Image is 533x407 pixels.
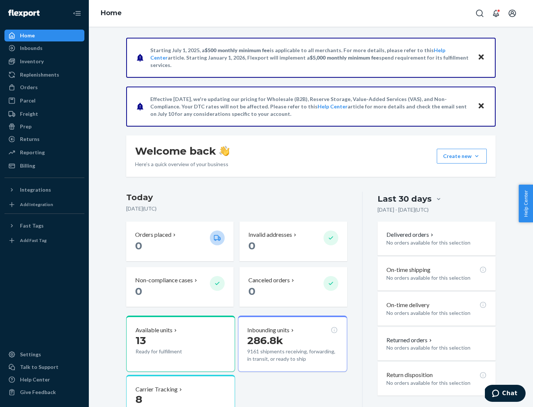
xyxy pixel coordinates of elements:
div: Parcel [20,97,36,104]
a: Add Fast Tag [4,235,84,246]
p: No orders available for this selection [386,274,487,282]
a: Add Integration [4,199,84,211]
button: Integrations [4,184,84,196]
button: Returned orders [386,336,433,344]
span: 8 [135,393,142,406]
p: [DATE] ( UTC ) [126,205,347,212]
button: Non-compliance cases 0 [126,267,234,307]
div: Add Integration [20,201,53,208]
a: Home [101,9,122,17]
a: Prep [4,121,84,132]
p: Inbounding units [247,326,289,334]
p: [DATE] - [DATE] ( UTC ) [378,206,429,213]
button: Fast Tags [4,220,84,232]
a: Returns [4,133,84,145]
div: Fast Tags [20,222,44,229]
a: Orders [4,81,84,93]
a: Settings [4,349,84,360]
a: Freight [4,108,84,120]
div: Returns [20,135,40,143]
p: No orders available for this selection [386,379,487,387]
button: Help Center [519,185,533,222]
button: Create new [437,149,487,164]
div: Home [20,32,35,39]
a: Inventory [4,55,84,67]
button: Talk to Support [4,361,84,373]
button: Canceled orders 0 [239,267,347,307]
div: Freight [20,110,38,118]
div: Give Feedback [20,388,56,396]
p: Ready for fulfillment [135,348,204,355]
div: Reporting [20,149,45,156]
div: Orders [20,84,38,91]
a: Reporting [4,147,84,158]
p: No orders available for this selection [386,239,487,246]
span: $500 monthly minimum fee [205,47,270,53]
a: Help Center [318,103,348,110]
p: On-time delivery [386,301,429,309]
div: Help Center [20,376,50,383]
div: Integrations [20,186,51,194]
button: Close [476,101,486,112]
button: Open account menu [505,6,520,21]
span: $5,000 monthly minimum fee [310,54,379,61]
button: Available units13Ready for fulfillment [126,316,235,372]
button: Open notifications [489,6,503,21]
button: Close [476,52,486,63]
ol: breadcrumbs [95,3,128,24]
p: Non-compliance cases [135,276,193,285]
p: Invalid addresses [248,231,292,239]
p: Here’s a quick overview of your business [135,161,229,168]
a: Replenishments [4,69,84,81]
p: No orders available for this selection [386,344,487,351]
img: hand-wave emoji [219,146,229,156]
p: Orders placed [135,231,171,239]
div: Talk to Support [20,363,58,371]
p: Canceled orders [248,276,290,285]
div: Settings [20,351,41,358]
h1: Welcome back [135,144,229,158]
button: Delivered orders [386,231,435,239]
a: Inbounds [4,42,84,54]
button: Close Navigation [70,6,84,21]
div: Replenishments [20,71,59,78]
p: 9161 shipments receiving, forwarding, in transit, or ready to ship [247,348,338,363]
span: 13 [135,334,146,347]
p: Carrier Tracking [135,385,178,394]
button: Invalid addresses 0 [239,222,347,261]
div: Billing [20,162,35,169]
h3: Today [126,192,347,203]
p: On-time shipping [386,266,430,274]
button: Orders placed 0 [126,222,234,261]
button: Give Feedback [4,386,84,398]
span: 0 [248,285,255,297]
p: Starting July 1, 2025, a is applicable to all merchants. For more details, please refer to this a... [150,47,470,69]
p: Available units [135,326,172,334]
img: Flexport logo [8,10,40,17]
p: No orders available for this selection [386,309,487,317]
p: Effective [DATE], we're updating our pricing for Wholesale (B2B), Reserve Storage, Value-Added Se... [150,95,470,118]
div: Add Fast Tag [20,237,47,243]
button: Inbounding units286.8k9161 shipments receiving, forwarding, in transit, or ready to ship [238,316,347,372]
button: Open Search Box [472,6,487,21]
p: Return disposition [386,371,433,379]
a: Billing [4,160,84,172]
div: Inventory [20,58,44,65]
span: 0 [135,285,142,297]
a: Help Center [4,374,84,386]
span: 0 [135,239,142,252]
div: Last 30 days [378,193,432,205]
a: Parcel [4,95,84,107]
div: Prep [20,123,31,130]
span: 0 [248,239,255,252]
div: Inbounds [20,44,43,52]
iframe: Opens a widget where you can chat to one of our agents [485,385,526,403]
a: Home [4,30,84,41]
span: 286.8k [247,334,283,347]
